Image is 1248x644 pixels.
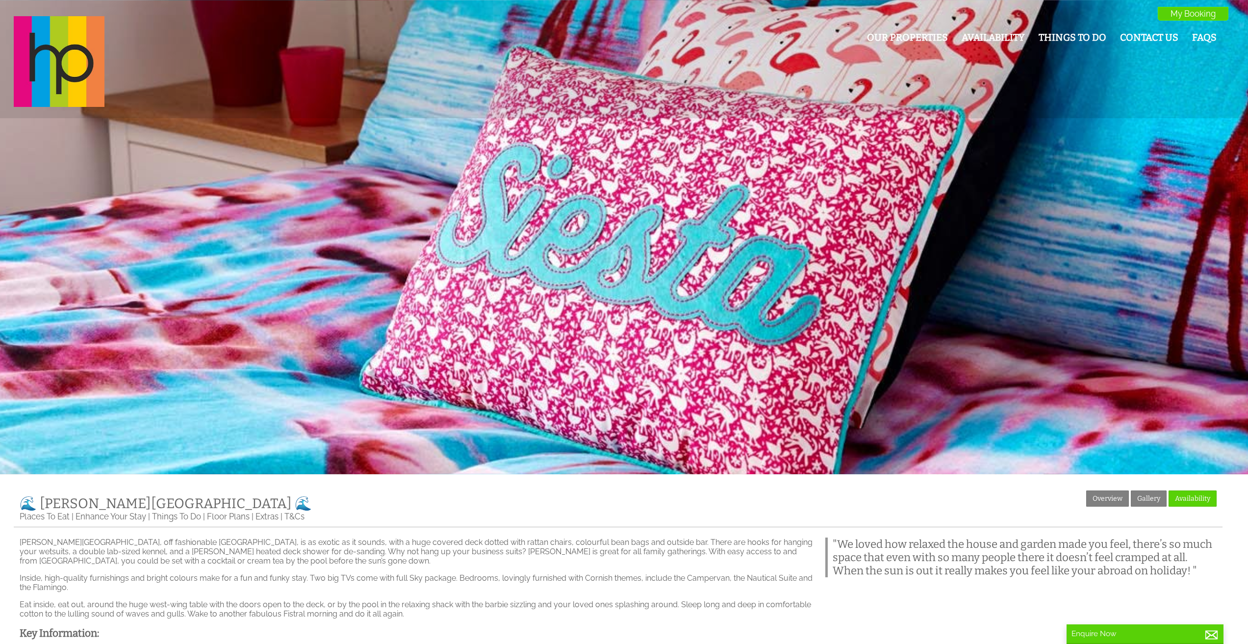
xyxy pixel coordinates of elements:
p: [PERSON_NAME][GEOGRAPHIC_DATA], off fashionable [GEOGRAPHIC_DATA], is as exotic as it sounds, wit... [20,538,814,566]
img: Halula Properties [14,16,104,107]
a: Things To Do [1039,32,1106,43]
a: Things To Do [152,512,201,521]
a: My Booking [1158,7,1228,21]
a: Availability [1169,490,1217,507]
a: Floor Plans [207,512,250,521]
a: Places To Eat [20,512,70,521]
a: T&Cs [284,512,305,521]
a: Gallery [1131,490,1167,507]
p: Enquire Now [1071,629,1219,638]
a: Overview [1086,490,1129,507]
blockquote: "We loved how relaxed the house and garden made you feel, there’s so much space that even with so... [825,538,1217,577]
a: Extras [255,512,279,521]
a: FAQs [1192,32,1217,43]
a: Availability [962,32,1025,43]
a: 🌊 [PERSON_NAME][GEOGRAPHIC_DATA] 🌊 [20,495,312,512]
p: Inside, high-quality furnishings and bright colours make for a fun and funky stay. Two big TVs co... [20,573,814,592]
a: Contact Us [1120,32,1178,43]
p: Eat inside, eat out, around the huge west-wing table with the doors open to the deck, or by the p... [20,600,814,618]
a: Enhance Your Stay [76,512,146,521]
strong: Key Information: [20,627,99,640]
a: Our Properties [867,32,948,43]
